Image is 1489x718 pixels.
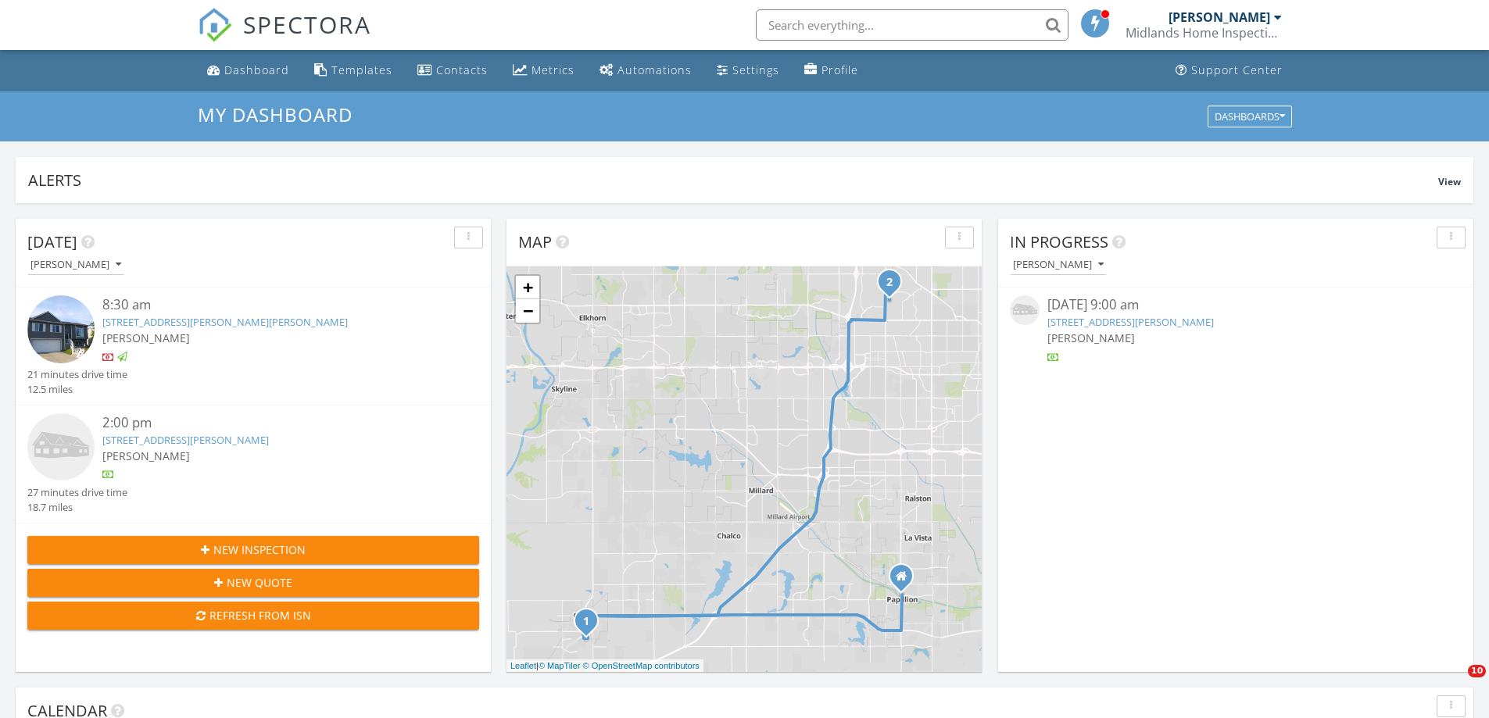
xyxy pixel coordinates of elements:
[1010,295,1040,325] img: house-placeholder-square-ca63347ab8c70e15b013bc22427d3df0f7f082c62ce06d78aee8ec4e70df452f.jpg
[593,56,698,85] a: Automations (Basic)
[586,620,596,630] div: 20717 Frances St, Gretna, NE 68028
[510,661,536,670] a: Leaflet
[1215,111,1285,122] div: Dashboards
[889,281,899,291] div: 8847 Spaulding Cir, Omaha, NE 68134
[1126,25,1282,41] div: Midlands Home Inspections, Inc
[27,569,479,597] button: New Quote
[198,21,371,54] a: SPECTORA
[1047,330,1135,345] span: [PERSON_NAME]
[1169,56,1289,85] a: Support Center
[27,413,479,515] a: 2:00 pm [STREET_ADDRESS][PERSON_NAME] [PERSON_NAME] 27 minutes drive time 18.7 miles
[27,500,127,515] div: 18.7 miles
[506,56,581,85] a: Metrics
[27,536,479,564] button: New Inspection
[436,63,488,77] div: Contacts
[1047,295,1424,315] div: [DATE] 9:00 am
[901,576,911,585] div: 131 N Washington, Papillion NE 68046
[1169,9,1270,25] div: [PERSON_NAME]
[821,63,858,77] div: Profile
[539,661,581,670] a: © MapTiler
[30,259,121,270] div: [PERSON_NAME]
[516,299,539,323] a: Zoom out
[1010,295,1462,365] a: [DATE] 9:00 am [STREET_ADDRESS][PERSON_NAME] [PERSON_NAME]
[27,367,127,382] div: 21 minutes drive time
[798,56,864,85] a: Company Profile
[1208,105,1292,127] button: Dashboards
[506,659,703,673] div: |
[27,602,479,630] button: Refresh from ISN
[1468,665,1486,677] span: 10
[756,9,1068,41] input: Search everything...
[583,661,700,670] a: © OpenStreetMap contributors
[201,56,295,85] a: Dashboard
[886,277,893,288] i: 2
[27,413,95,480] img: house-placeholder-square-ca63347ab8c70e15b013bc22427d3df0f7f082c62ce06d78aee8ec4e70df452f.jpg
[27,255,124,276] button: [PERSON_NAME]
[27,231,77,252] span: [DATE]
[198,8,232,42] img: The Best Home Inspection Software - Spectora
[516,276,539,299] a: Zoom in
[1010,255,1107,276] button: [PERSON_NAME]
[1013,259,1104,270] div: [PERSON_NAME]
[243,8,371,41] span: SPECTORA
[308,56,399,85] a: Templates
[617,63,692,77] div: Automations
[102,330,190,345] span: [PERSON_NAME]
[224,63,289,77] div: Dashboard
[411,56,494,85] a: Contacts
[27,295,95,363] img: 9302156%2Fcover_photos%2FKR6JHZLf0duFmSLRBxMo%2Fsmall.jpg
[583,616,589,627] i: 1
[710,56,786,85] a: Settings
[331,63,392,77] div: Templates
[518,231,552,252] span: Map
[102,295,442,315] div: 8:30 am
[40,607,467,623] div: Refresh from ISN
[27,295,479,397] a: 8:30 am [STREET_ADDRESS][PERSON_NAME][PERSON_NAME] [PERSON_NAME] 21 minutes drive time 12.5 miles
[227,574,292,591] span: New Quote
[1438,175,1461,188] span: View
[102,448,190,463] span: [PERSON_NAME]
[102,413,442,433] div: 2:00 pm
[732,63,779,77] div: Settings
[213,541,306,558] span: New Inspection
[1191,63,1283,77] div: Support Center
[102,433,269,447] a: [STREET_ADDRESS][PERSON_NAME]
[1436,665,1473,702] iframe: Intercom live chat
[198,102,353,127] span: My Dashboard
[532,63,574,77] div: Metrics
[1010,231,1108,252] span: In Progress
[27,485,127,500] div: 27 minutes drive time
[27,382,127,397] div: 12.5 miles
[28,170,1438,191] div: Alerts
[102,315,348,329] a: [STREET_ADDRESS][PERSON_NAME][PERSON_NAME]
[1047,315,1214,329] a: [STREET_ADDRESS][PERSON_NAME]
